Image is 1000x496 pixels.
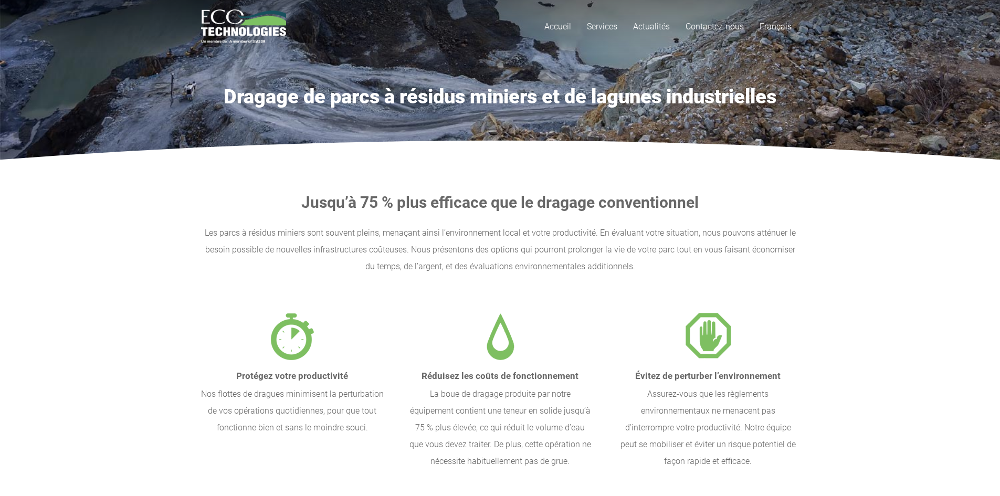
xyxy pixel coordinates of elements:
span: Contactez-nous [686,22,744,31]
p: Assurez-vous que les règlements environnementaux ne menacent pas d’interrompre votre productivité... [617,386,799,470]
h1: Dragage de parcs à résidus miniers et de lagunes industrielles [201,85,799,109]
strong: Évitez de perturber l’environnement [635,371,781,381]
a: logo_EcoTech_ASDR_RGB [201,9,287,44]
span: Services [587,22,617,31]
strong: Jusqu’à 75 % plus efficace que le dragage conventionnel [301,193,699,212]
p: Nos flottes de dragues minimisent la perturbation de vos opérations quotidiennes, pour que tout f... [201,386,384,436]
span: Accueil [544,22,571,31]
span: Français [760,22,792,31]
strong: Réduisez les coûts de fonctionnement [422,371,578,381]
strong: Protégez votre productivité [236,371,348,381]
p: Les parcs à résidus miniers sont souvent pleins, menaçant ainsi l’environnement local et votre pr... [201,225,799,275]
span: Actualités [633,22,670,31]
p: La boue de dragage produite par notre équipement contient une teneur en solide jusqu’à 75 % plus ... [409,386,592,470]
